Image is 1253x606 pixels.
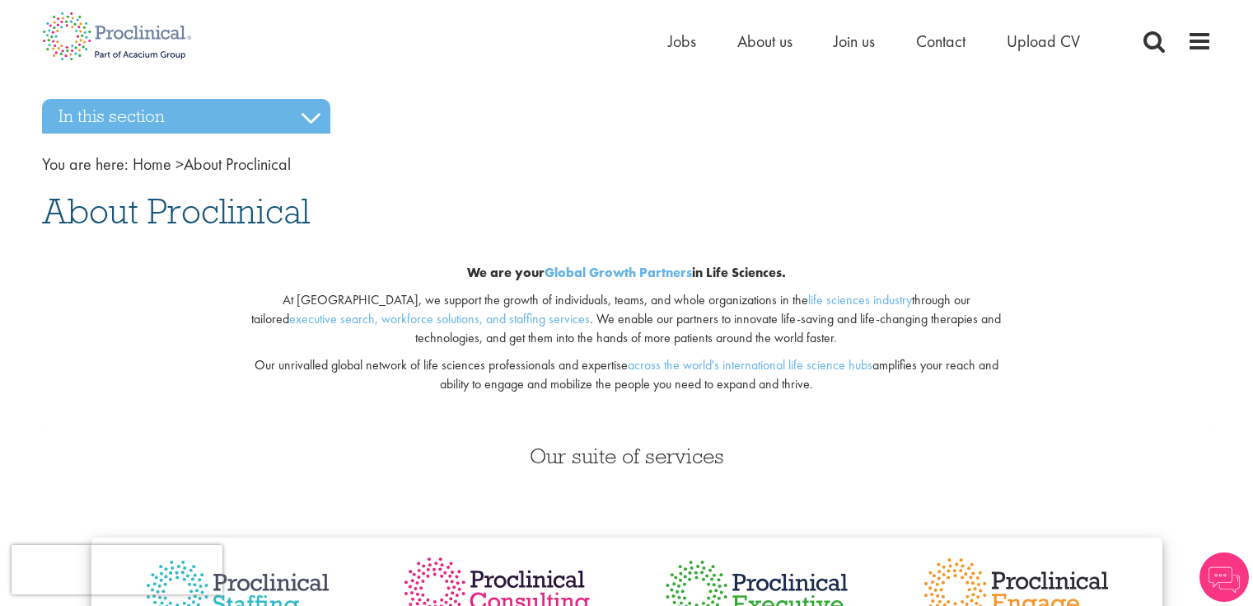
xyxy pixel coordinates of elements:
[42,99,330,134] h3: In this section
[1199,552,1249,602] img: Chatbot
[737,31,792,52] a: About us
[467,264,786,281] b: We are your in Life Sciences.
[241,291,1012,348] p: At [GEOGRAPHIC_DATA], we support the growth of individuals, teams, and whole organizations in the...
[289,310,590,327] a: executive search, workforce solutions, and staffing services
[175,153,184,175] span: >
[808,291,912,308] a: life sciences industry
[133,153,291,175] span: About Proclinical
[628,356,872,373] a: across the world's international life science hubs
[668,31,696,52] a: Jobs
[42,445,1212,467] h3: Our suite of services
[133,153,171,175] a: breadcrumb link to Home
[834,31,875,52] a: Join us
[241,356,1012,394] p: Our unrivalled global network of life sciences professionals and expertise amplifies your reach a...
[916,31,965,52] a: Contact
[545,264,692,281] a: Global Growth Partners
[12,545,222,594] iframe: reCAPTCHA
[42,153,129,175] span: You are here:
[42,189,310,233] span: About Proclinical
[1007,31,1080,52] a: Upload CV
